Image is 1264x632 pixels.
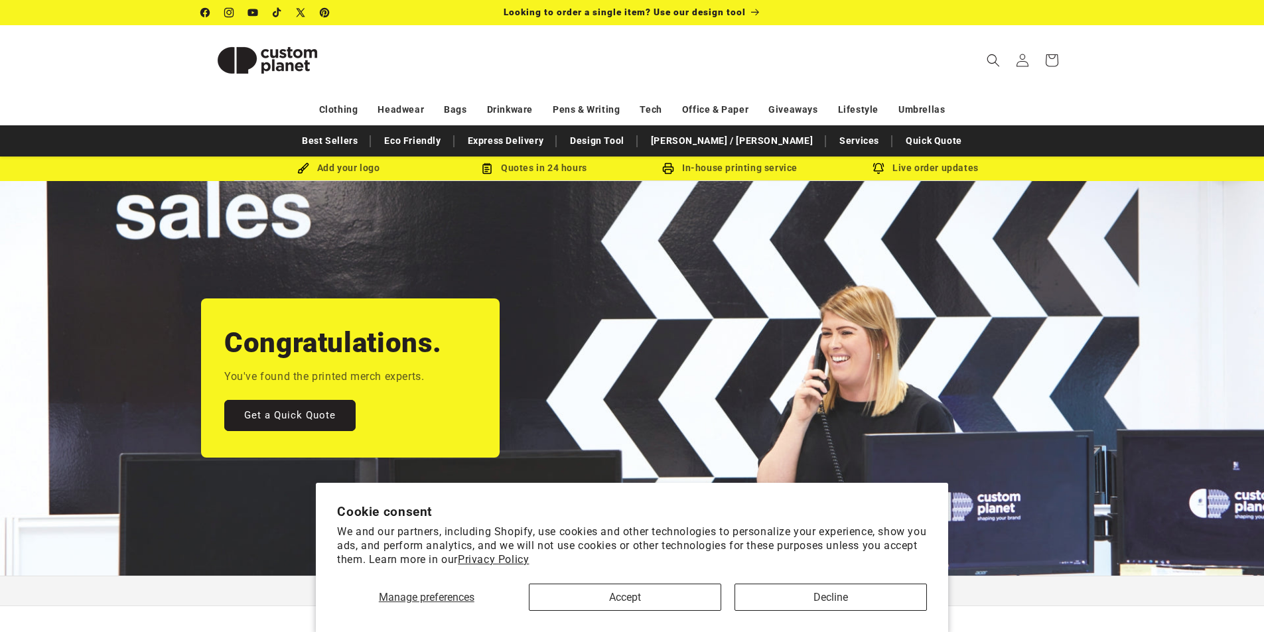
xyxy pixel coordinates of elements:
div: Add your logo [241,160,437,176]
button: Decline [735,584,927,611]
a: Clothing [319,98,358,121]
a: Best Sellers [295,129,364,153]
p: You've found the printed merch experts. [224,367,424,387]
a: Quick Quote [899,129,969,153]
a: Privacy Policy [458,553,529,566]
div: Live order updates [828,160,1024,176]
summary: Search [979,46,1008,75]
a: Pens & Writing [553,98,620,121]
a: Tech [640,98,662,121]
a: Custom Planet [196,25,338,95]
a: Umbrellas [898,98,945,121]
div: In-house printing service [632,160,828,176]
p: We and our partners, including Shopify, use cookies and other technologies to personalize your ex... [337,525,927,566]
a: Office & Paper [682,98,748,121]
a: Giveaways [768,98,817,121]
img: Order updates [873,162,884,174]
img: Custom Planet [201,31,334,90]
img: In-house printing [662,162,674,174]
a: Bags [444,98,466,121]
button: Accept [529,584,721,611]
a: Drinkware [487,98,533,121]
a: Eco Friendly [378,129,447,153]
a: Design Tool [563,129,631,153]
a: Express Delivery [461,129,551,153]
span: Manage preferences [379,591,474,603]
span: Looking to order a single item? Use our design tool [504,7,746,17]
h2: Congratulations. [224,325,442,361]
img: Order Updates Icon [481,162,493,174]
a: Lifestyle [838,98,878,121]
a: Services [833,129,886,153]
div: Quotes in 24 hours [437,160,632,176]
img: Brush Icon [297,162,309,174]
a: [PERSON_NAME] / [PERSON_NAME] [644,129,819,153]
h2: Cookie consent [337,504,927,519]
a: Headwear [378,98,424,121]
a: Get a Quick Quote [224,400,356,431]
button: Manage preferences [337,584,516,611]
